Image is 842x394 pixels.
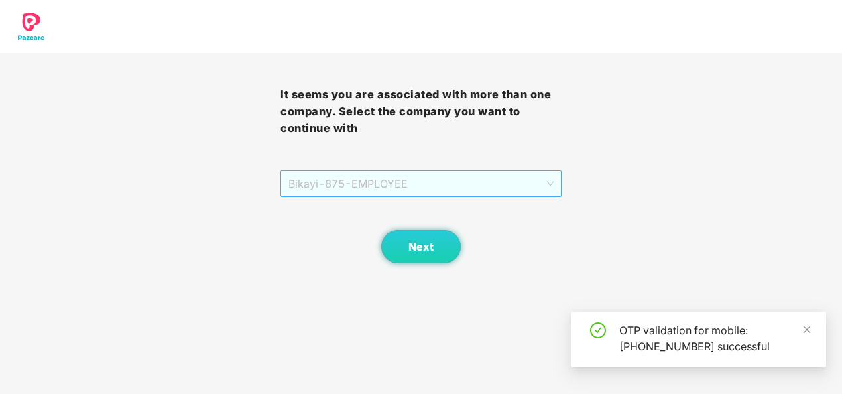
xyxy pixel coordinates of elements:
[381,230,461,263] button: Next
[590,322,606,338] span: check-circle
[802,325,812,334] span: close
[288,171,553,196] span: Bikayi - 875 - EMPLOYEE
[280,86,561,137] h3: It seems you are associated with more than one company. Select the company you want to continue with
[619,322,810,354] div: OTP validation for mobile: [PHONE_NUMBER] successful
[408,241,434,253] span: Next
